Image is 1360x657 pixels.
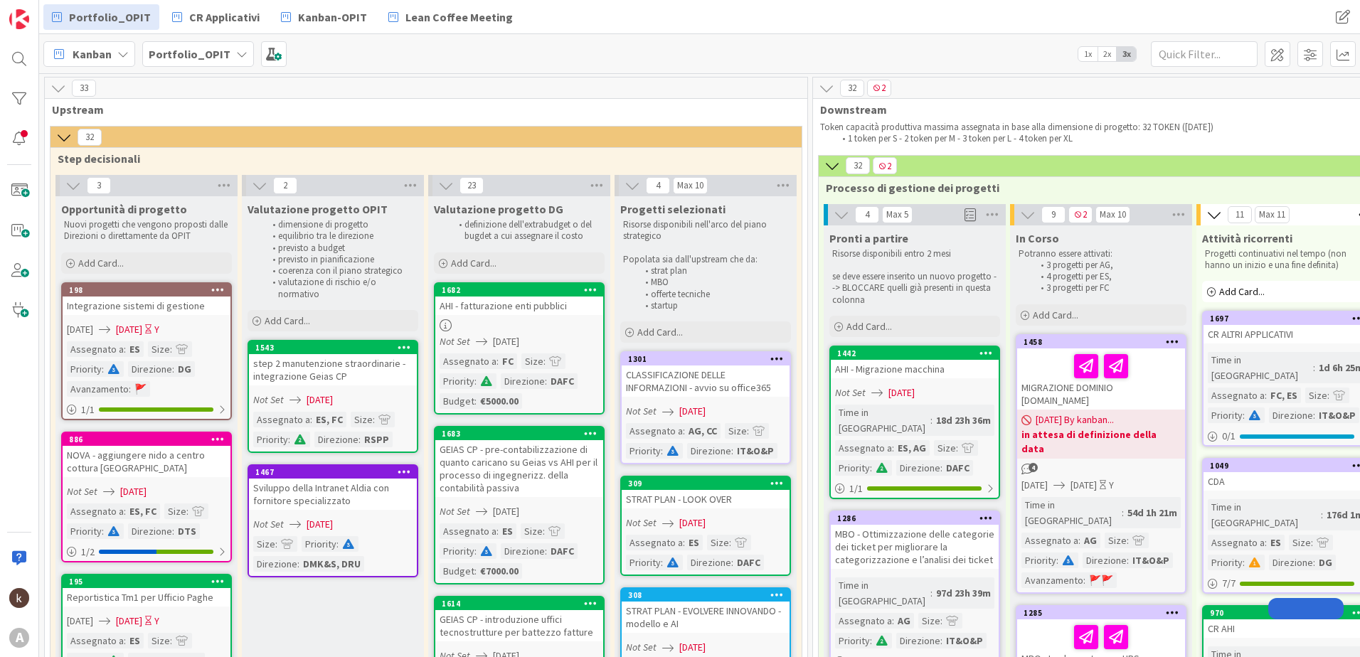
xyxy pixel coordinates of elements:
div: Assegnato a [67,341,124,357]
span: Kanban [73,46,112,63]
div: IT&O&P [1129,552,1173,568]
div: Size [707,535,729,550]
span: : [358,432,361,447]
div: 886 [63,433,230,446]
span: [DATE] [67,322,93,337]
span: : [930,585,933,601]
div: Assegnato a [1021,533,1078,548]
div: Size [253,536,275,552]
span: : [683,535,685,550]
span: : [870,460,872,476]
div: Time in [GEOGRAPHIC_DATA] [835,577,930,609]
div: Size [148,633,170,648]
span: [DATE] [307,517,333,532]
span: : [1122,505,1124,520]
div: 1682AHI - fatturazione enti pubblici [435,284,603,315]
div: 1543step 2 manutenzione straordinarie - integrazione Geias CP [249,341,417,385]
span: : [310,412,312,427]
a: 1301CLASSIFICAZIONE DELLE INFORMAZIONI - avvio su office365Not Set[DATE]Assegnato a:AG, CCSize:Pr... [620,351,791,464]
span: : [956,440,958,456]
div: Direzione [128,523,172,539]
i: Not Set [626,405,657,417]
span: 1 / 1 [849,481,863,496]
div: Size [934,440,956,456]
span: Add Card... [1033,309,1078,321]
div: 1301 [628,354,790,364]
div: Y [1109,478,1114,493]
img: Visit kanbanzone.com [9,9,29,29]
div: DAFC [547,373,578,389]
div: DG [1315,555,1336,570]
div: 198 [69,285,230,295]
a: 1543step 2 manutenzione straordinarie - integrazione Geias CPNot Set[DATE]Assegnato a:ES, FCSize:... [248,340,418,453]
span: : [172,361,174,377]
div: Priority [626,555,661,570]
div: NOVA - aggiungere nido a centro cottura [GEOGRAPHIC_DATA] [63,446,230,477]
div: AG [894,613,914,629]
i: Not Set [440,335,470,348]
a: 309STRAT PLAN - LOOK OVERNot Set[DATE]Assegnato a:ESSize:Priority:Direzione:DAFC [620,476,791,576]
div: ES [1267,535,1285,550]
div: Budget [440,393,474,409]
span: : [731,555,733,570]
div: 1/1 [63,401,230,419]
div: ES [126,633,144,648]
div: AHI - Migrazione macchina [831,360,999,378]
span: : [892,440,894,456]
span: : [1327,388,1329,403]
div: €7000.00 [477,563,522,579]
div: Size [1289,535,1311,550]
div: ES [499,523,516,539]
i: Not Set [67,485,97,498]
span: : [102,361,104,377]
span: 1 / 2 [81,545,95,560]
span: : [543,523,545,539]
div: Assegnato a [253,412,310,427]
div: Time in [GEOGRAPHIC_DATA] [835,405,930,436]
div: Sviluppo della Intranet Aldia con fornitore specializzato [249,479,417,510]
div: IT&O&P [1315,407,1359,423]
div: €5000.00 [477,393,522,409]
div: 308 [622,589,790,602]
b: in attesa di definizione della data [1021,427,1181,456]
div: 1458MIGRAZIONE DOMINIO [DOMAIN_NAME] [1017,336,1185,410]
span: : [275,536,277,552]
div: 1683 [435,427,603,440]
div: 308 [628,590,790,600]
div: Priority [440,543,474,559]
div: Avanzamento [1021,572,1083,588]
div: Y [154,322,159,337]
div: AHI - fatturazione enti pubblici [435,297,603,315]
div: DG [174,361,195,377]
div: MBO - Ottimizzazione delle categorie dei ticket per migliorare la categorizzazione e l’analisi de... [831,525,999,569]
div: 97d 23h 39m [933,585,994,601]
div: 1286 [831,512,999,525]
span: : [1078,533,1080,548]
div: Assegnato a [1208,388,1265,403]
span: : [124,341,126,357]
div: Assegnato a [67,503,124,519]
a: 1682AHI - fatturazione enti pubbliciNot Set[DATE]Assegnato a:FCSize:Priority:Direzione:DAFCBudget... [434,282,605,415]
a: CR Applicativi [164,4,268,30]
a: 1467Sviluppo della Intranet Aldia con fornitore specializzatoNot Set[DATE]Size:Priority:Direzione... [248,464,418,577]
i: Not Set [253,393,284,406]
span: : [1083,572,1085,588]
span: : [474,373,477,389]
span: [DATE] [116,322,142,337]
div: 1458 [1024,337,1185,347]
div: 195Reportistica Tm1 per Ufficio Paghe [63,575,230,607]
span: : [892,613,894,629]
span: Add Card... [265,314,310,327]
div: 1614GEIAS CP - introduzione uffici tecnostrutture per battezzo fatture [435,597,603,641]
div: ES, AG [894,440,930,456]
span: Add Card... [637,326,683,338]
div: 1683GEIAS CP - pre-contabilizzazione di quanto caricano su Geias vs AHI per il processo di ingegn... [435,427,603,497]
span: : [124,633,126,648]
div: Priority [440,373,474,389]
div: Direzione [253,556,297,572]
span: : [474,543,477,559]
div: 1543 [249,341,417,354]
span: : [496,523,499,539]
span: [DATE] [679,516,706,530]
div: STRAT PLAN - LOOK OVER [622,490,790,508]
